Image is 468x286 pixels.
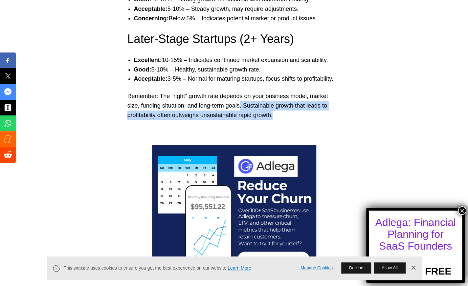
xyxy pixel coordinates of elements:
[408,263,418,273] a: Dismiss Banner
[134,14,347,23] li: Below 5% – Indicates potential market or product issues.
[134,75,167,82] strong: Acceptable:
[134,15,169,22] strong: Concerning:
[152,145,316,276] img: Adlega - Reduce Your Churn
[134,74,347,84] li: 3-5% – Normal for maturing startups, focus shifts to profitability.
[341,262,371,274] button: Decline
[52,264,60,272] svg: Cookie Icon
[374,262,405,274] button: Allow All
[134,57,162,63] strong: Excellent:
[458,206,466,215] button: Close
[301,265,333,272] a: Manage Cookies
[380,255,451,277] a: TRY FOR FREE
[134,65,347,74] li: 5-10% – Healthy, sustainable growth rate.
[134,4,347,14] li: 5-10% – Steady growth, may require adjustments.
[127,92,341,120] p: Remember: The “right” growth rate depends on your business model, market size, funding situation,...
[127,31,341,47] h3: Later-Stage Startups (2+ Years)
[134,66,151,73] strong: Good:
[64,265,292,272] span: This website uses cookies to ensure you get the best experience on our website.
[228,265,251,271] a: Learn More
[134,55,347,65] li: 10-15% – Indicates continued market expansion and scalability.
[375,216,456,252] div: Adlega: Financial Planning for SaaS Founders
[134,6,167,12] strong: Acceptable:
